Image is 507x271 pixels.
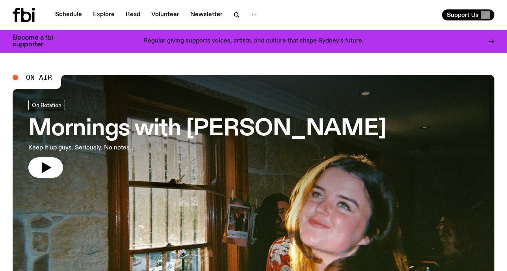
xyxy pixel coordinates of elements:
[28,100,386,178] a: Mornings with [PERSON_NAME]Keep it up guys. Seriously. No notes.
[186,9,227,20] a: Newsletter
[447,11,479,18] span: Support Us
[28,100,65,110] a: On Rotation
[121,9,145,20] a: Read
[28,143,230,153] p: Keep it up guys. Seriously. No notes.
[88,9,119,20] a: Explore
[50,9,87,20] a: Schedule
[26,74,52,81] span: On Air
[28,118,386,140] h3: Mornings with [PERSON_NAME]
[442,9,494,20] button: Support Us
[32,102,61,108] span: On Rotation
[13,35,63,48] h3: Become a fbi supporter
[147,9,184,20] a: Volunteer
[143,38,364,45] p: Regular giving supports voices, artists, and culture that shape Sydney’s future.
